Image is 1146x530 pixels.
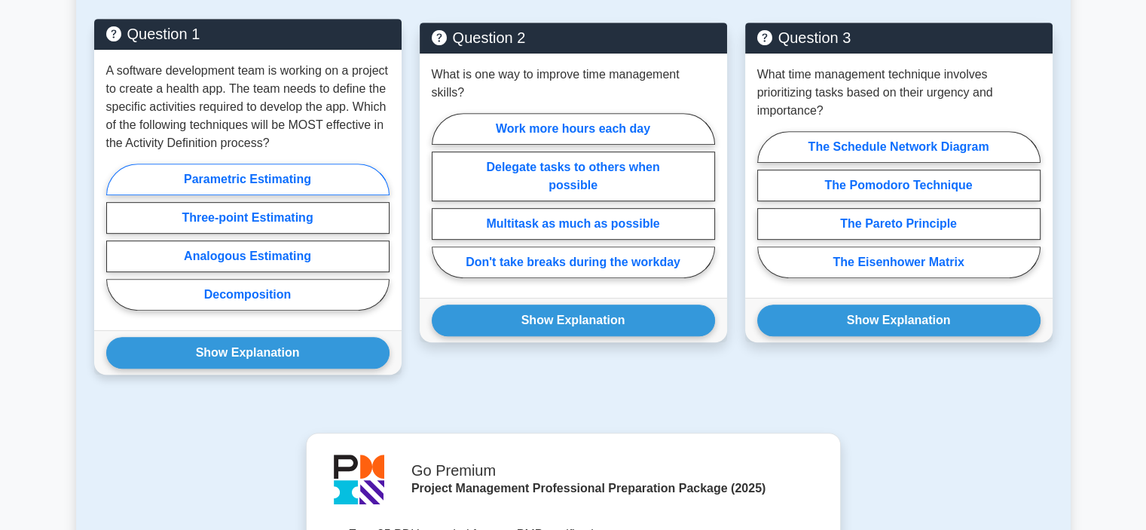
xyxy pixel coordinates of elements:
h5: Question 2 [432,29,715,47]
label: Three-point Estimating [106,202,390,234]
h5: Question 1 [106,25,390,43]
label: Work more hours each day [432,113,715,145]
p: What time management technique involves prioritizing tasks based on their urgency and importance? [757,66,1041,120]
h5: Question 3 [757,29,1041,47]
p: A software development team is working on a project to create a health app. The team needs to def... [106,62,390,152]
button: Show Explanation [106,337,390,369]
label: Decomposition [106,279,390,311]
label: The Pareto Principle [757,208,1041,240]
label: The Pomodoro Technique [757,170,1041,201]
label: Analogous Estimating [106,240,390,272]
label: Don't take breaks during the workday [432,247,715,278]
button: Show Explanation [757,305,1041,336]
p: What is one way to improve time management skills? [432,66,715,102]
label: Parametric Estimating [106,164,390,195]
button: Show Explanation [432,305,715,336]
label: The Schedule Network Diagram [757,131,1041,163]
label: Multitask as much as possible [432,208,715,240]
label: Delegate tasks to others when possible [432,152,715,201]
label: The Eisenhower Matrix [757,247,1041,278]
